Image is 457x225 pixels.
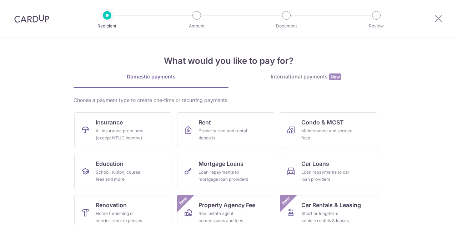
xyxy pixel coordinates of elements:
[96,210,147,224] div: Home furnishing or interior reno-expenses
[260,22,313,30] p: Document
[74,112,171,148] a: InsuranceAll insurance premiums (except NTUC Income)
[411,204,450,221] iframe: Opens a widget where you can find more information
[177,195,189,207] span: New
[96,127,147,142] div: All insurance premiums (except NTUC Income)
[199,169,250,183] div: Loan repayments to mortgage loan providers
[74,55,383,67] h4: What would you like to pay for?
[228,73,383,81] div: International payments
[74,97,383,104] div: Choose a payment type to create one-time or recurring payments.
[301,201,361,209] span: Car Rentals & Leasing
[81,22,134,30] p: Recipient
[301,118,344,127] span: Condo & MCST
[301,210,353,224] div: Short or long‑term vehicle rentals & leases
[74,73,228,80] div: Domestic payments
[74,154,171,189] a: EducationSchool, tuition, course fees and more
[199,210,250,224] div: Real estate agent commissions and fees
[350,22,403,30] p: Review
[177,154,274,189] a: Mortgage LoansLoan repayments to mortgage loan providers
[14,14,49,23] img: CardUp
[96,118,123,127] span: Insurance
[199,118,211,127] span: Rent
[280,195,292,207] span: New
[280,112,377,148] a: Condo & MCSTMaintenance and service fees
[199,127,250,142] div: Property rent and rental deposits
[329,73,341,80] span: New
[301,169,353,183] div: Loan repayments to car loan providers
[96,159,124,168] span: Education
[199,201,255,209] span: Property Agency Fee
[280,154,377,189] a: Car LoansLoan repayments to car loan providers
[301,159,329,168] span: Car Loans
[170,22,223,30] p: Amount
[96,201,127,209] span: Renovation
[96,169,147,183] div: School, tuition, course fees and more
[199,159,243,168] span: Mortgage Loans
[177,112,274,148] a: RentProperty rent and rental deposits
[301,127,353,142] div: Maintenance and service fees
